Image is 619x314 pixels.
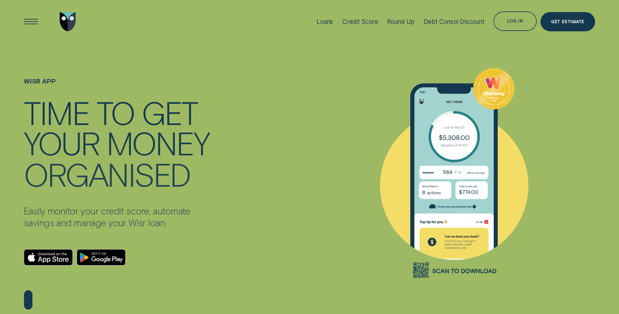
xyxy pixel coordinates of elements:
div: Credit Score [342,18,378,25]
button: Log in [493,11,537,31]
div: Debt Consol Discount [424,18,485,25]
h4: TIME TO GET YOUR MONEY ORGANISED [24,97,211,188]
div: MONEY [106,128,209,158]
div: Loans [317,18,333,25]
a: Android App on Google Play [77,249,126,266]
button: Open Menu [21,12,41,32]
div: TO [97,97,134,128]
div: Round Up [387,18,414,25]
div: TIME [24,97,89,128]
a: Download on the App Store [24,249,73,266]
div: ORGANISED [24,159,190,189]
img: Wisr [60,12,76,32]
div: YOUR [24,128,99,158]
h1: WISR APP [24,77,211,97]
p: Easily monitor your credit score, automate savings and manage your Wisr loan. [24,205,211,228]
a: Get Estimate [540,12,595,32]
div: GET [142,97,197,128]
